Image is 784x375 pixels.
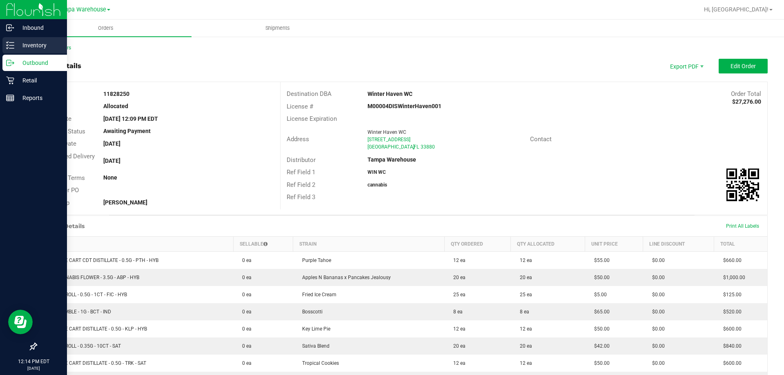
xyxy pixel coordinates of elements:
iframe: Resource center [8,310,33,334]
strong: Allocated [103,103,128,109]
span: $125.00 [719,292,742,297]
span: 12 ea [516,326,532,332]
strong: cannabis [367,182,387,188]
inline-svg: Retail [6,76,14,84]
span: Sativa Blend [298,343,330,349]
span: 0 ea [238,343,252,349]
span: 20 ea [516,343,532,349]
qrcode: 11828250 [726,169,759,201]
span: 25 ea [449,292,465,297]
span: 0 ea [238,275,252,280]
span: License # [287,103,313,110]
span: Requested Delivery Date [42,153,95,169]
span: Tropical Cookies [298,360,339,366]
p: [DATE] [4,365,63,371]
a: Orders [20,20,192,37]
span: 12 ea [449,360,465,366]
span: $0.00 [648,292,665,297]
span: $5.00 [590,292,607,297]
span: 8 ea [449,309,463,315]
span: FL [414,144,419,150]
span: 0 ea [238,326,252,332]
span: $840.00 [719,343,742,349]
span: $520.00 [719,309,742,315]
p: Outbound [14,58,63,68]
th: Item [37,237,234,252]
strong: WIN WC [367,169,386,175]
li: Export PDF [661,59,710,73]
span: Shipments [254,24,301,32]
p: Inbound [14,23,63,33]
strong: [PERSON_NAME] [103,199,147,206]
span: Ref Field 3 [287,193,315,201]
span: Edit Order [731,63,756,69]
span: $660.00 [719,257,742,263]
strong: [DATE] [103,140,120,147]
button: Edit Order [719,59,768,73]
span: 0 ea [238,309,252,315]
strong: 11828250 [103,91,129,97]
span: 20 ea [516,275,532,280]
inline-svg: Inventory [6,41,14,49]
span: Ref Field 2 [287,181,315,189]
span: FT - CANNABIS FLOWER - 3.5G - ABP - HYB [42,275,139,280]
strong: None [103,174,117,181]
span: FT - VAPE CART DISTILLATE - 0.5G - KLP - HYB [42,326,147,332]
span: Contact [530,135,552,143]
span: $0.00 [648,360,665,366]
strong: Winter Haven WC [367,91,412,97]
span: Hi, [GEOGRAPHIC_DATA]! [704,6,768,13]
span: Destination DBA [287,90,332,98]
span: License Expiration [287,115,337,122]
p: Inventory [14,40,63,50]
strong: Tampa Warehouse [367,156,416,163]
span: $0.00 [648,309,665,315]
span: Purple Tahoe [298,257,331,263]
th: Line Discount [643,237,714,252]
span: 12 ea [516,360,532,366]
span: 12 ea [516,257,532,263]
span: [STREET_ADDRESS] [367,137,410,142]
span: $42.00 [590,343,610,349]
th: Sellable [233,237,293,252]
inline-svg: Inbound [6,24,14,32]
span: $55.00 [590,257,610,263]
p: 12:14 PM EDT [4,358,63,365]
span: $65.00 [590,309,610,315]
th: Strain [293,237,445,252]
th: Total [714,237,767,252]
span: $50.00 [590,360,610,366]
a: Shipments [192,20,363,37]
span: Orders [87,24,125,32]
strong: Awaiting Payment [103,128,151,134]
strong: M00004DISWinterHaven001 [367,103,441,109]
span: FT - CRUMBLE - 1G - BCT - IND [42,309,111,315]
span: FT - PRE-ROLL - 0.35G - 10CT - SAT [42,343,121,349]
strong: $27,276.00 [732,98,761,105]
span: $600.00 [719,326,742,332]
span: $0.00 [648,257,665,263]
span: Tampa Warehouse [56,6,106,13]
span: FT - VAPE CART DISTILLATE - 0.5G - TRK - SAT [42,360,146,366]
span: 20 ea [449,275,465,280]
span: [GEOGRAPHIC_DATA] [367,144,414,150]
span: $50.00 [590,275,610,280]
span: Apples N Bananas x Pancakes Jealousy [298,275,391,280]
span: $0.00 [648,275,665,280]
span: Address [287,135,309,143]
span: Fried Ice Cream [298,292,336,297]
span: 8 ea [516,309,529,315]
th: Qty Ordered [444,237,511,252]
span: , [413,144,414,150]
span: 20 ea [449,343,465,349]
th: Unit Price [585,237,643,252]
span: Order Total [731,90,761,98]
span: Print All Labels [726,223,759,229]
span: $0.00 [648,343,665,349]
span: 0 ea [238,292,252,297]
img: Scan me! [726,169,759,201]
span: FT - VAPE CART CDT DISTILLATE - 0.5G - PTH - HYB [42,257,158,263]
p: Retail [14,75,63,85]
span: Ref Field 1 [287,169,315,176]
